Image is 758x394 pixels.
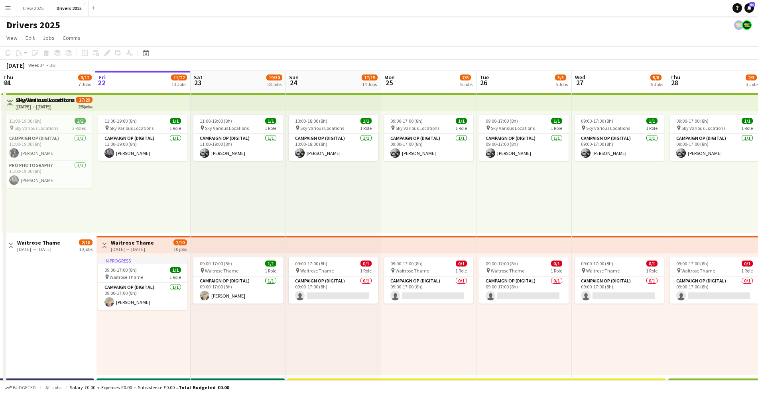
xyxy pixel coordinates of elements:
app-card-role: Campaign Op (Digital)1/111:00-19:00 (8h)[PERSON_NAME] [98,134,187,161]
app-card-role: Campaign Op (Digital)1/109:00-17:00 (8h)[PERSON_NAME] [479,134,569,161]
span: Sky Various Locations [205,125,249,131]
app-job-card: 10:00-18:00 (8h)1/1 Sky Various Locations1 RoleCampaign Op (Digital)1/110:00-18:00 (8h)[PERSON_NAME] [289,115,378,161]
span: 1 Role [169,125,181,131]
span: 0/1 [646,261,658,267]
app-card-role: Campaign Op (Digital)1/109:00-17:00 (8h)[PERSON_NAME] [193,276,283,304]
span: 5/6 [650,74,662,80]
span: Wed [575,74,585,81]
span: 1 Role [646,268,658,274]
div: 5 Jobs [555,81,568,87]
span: 09:00-17:00 (8h) [486,261,518,267]
span: 09:00-17:00 (8h) [390,261,423,267]
span: 09:00-17:00 (8h) [200,261,232,267]
span: Sky Various Locations [681,125,725,131]
span: 50 [749,2,755,7]
span: 3/5 [555,74,566,80]
span: Sky Various Locations [491,125,535,131]
app-card-role: Campaign Op (Digital)1/109:00-17:00 (8h)[PERSON_NAME] [575,134,664,161]
span: Mon [384,74,395,81]
span: Edit [26,34,35,41]
span: 9/12 [78,74,92,80]
app-card-role: Campaign Op (Digital)0/109:00-17:00 (8h) [384,276,473,304]
app-card-role: Campaign Op (Digital)1/109:00-17:00 (8h)[PERSON_NAME] [384,134,473,161]
span: 0/1 [456,261,467,267]
span: Waitrose Thame [300,268,334,274]
div: 09:00-17:00 (8h)1/1 Sky Various Locations1 RoleCampaign Op (Digital)1/109:00-17:00 (8h)[PERSON_NAME] [479,115,569,161]
span: 09:00-17:00 (8h) [676,261,709,267]
div: In progress [98,257,187,264]
span: 0/1 [551,261,562,267]
span: 11:00-19:00 (8h) [104,118,137,124]
span: 19/30 [266,74,282,80]
app-job-card: 11:00-19:00 (8h)2/2 Sky Various Locations2 RolesCampaign Op (Digital)1/111:00-19:00 (8h)[PERSON_N... [3,115,92,188]
span: 2 Roles [72,125,86,131]
app-card-role: Campaign Op (Digital)1/109:00-17:00 (8h)[PERSON_NAME] [98,283,187,310]
span: Tue [480,74,489,81]
span: Waitrose Thame [205,268,238,274]
div: [DATE] [6,61,25,69]
span: Week 34 [26,62,46,68]
app-card-role: Pro Photography1/111:00-19:00 (8h)[PERSON_NAME] [3,161,92,188]
app-job-card: 11:00-19:00 (8h)1/1 Sky Various Locations1 RoleCampaign Op (Digital)1/111:00-19:00 (8h)[PERSON_NAME] [193,115,283,161]
span: 1/1 [170,118,181,124]
span: 1/1 [265,118,276,124]
app-job-card: 09:00-17:00 (8h)1/1 Sky Various Locations1 RoleCampaign Op (Digital)1/109:00-17:00 (8h)[PERSON_NAME] [384,115,473,161]
a: Jobs [39,33,58,43]
span: Fri [98,74,106,81]
app-job-card: 09:00-17:00 (8h)0/1 Waitrose Thame1 RoleCampaign Op (Digital)0/109:00-17:00 (8h) [479,257,569,304]
span: 24 [288,78,299,87]
span: 1/1 [265,261,276,267]
app-card-role: Campaign Op (Digital)1/111:00-19:00 (8h)[PERSON_NAME] [193,134,283,161]
a: 50 [744,3,754,13]
span: 09:00-17:00 (8h) [581,261,613,267]
span: 27 [574,78,585,87]
span: Budgeted [13,385,36,390]
span: Sun [289,74,299,81]
span: 09:00-17:00 (8h) [104,267,137,273]
span: Jobs [43,34,55,41]
span: 25 [383,78,395,87]
span: 11:00-19:00 (8h) [200,118,232,124]
span: 09:00-17:00 (8h) [676,118,709,124]
div: 14 Jobs [362,81,377,87]
span: Sky Various Locations [396,125,439,131]
span: 1 Role [646,125,658,131]
button: Crew 2025 [16,0,50,16]
app-job-card: 09:00-17:00 (8h)0/1 Waitrose Thame1 RoleCampaign Op (Digital)0/109:00-17:00 (8h) [384,257,473,304]
h3: Waitrose Thame [17,239,60,246]
div: 6 Jobs [460,81,473,87]
app-card-role: Campaign Op (Digital)1/111:00-19:00 (8h)[PERSON_NAME] [3,134,92,161]
app-job-card: 09:00-17:00 (8h)1/1 Sky Various Locations1 RoleCampaign Op (Digital)1/109:00-17:00 (8h)[PERSON_NAME] [575,115,664,161]
span: Sky Various Locations [300,125,344,131]
h3: Sky Various Locations [17,96,75,104]
span: Thu [3,74,13,81]
div: 09:00-17:00 (8h)0/1 Waitrose Thame1 RoleCampaign Op (Digital)0/109:00-17:00 (8h) [575,257,664,304]
span: 28 [669,78,680,87]
span: 10:00-18:00 (8h) [295,118,327,124]
span: 09:00-17:00 (8h) [390,118,423,124]
span: 1 Role [741,125,753,131]
span: 1/1 [551,118,562,124]
span: Total Budgeted £0.00 [179,384,229,390]
div: [DATE] → [DATE] [17,104,75,110]
app-job-card: In progress09:00-17:00 (8h)1/1 Waitrose Thame1 RoleCampaign Op (Digital)1/109:00-17:00 (8h)[PERSO... [98,257,187,310]
span: 22 [97,78,106,87]
app-card-role: Campaign Op (Digital)0/109:00-17:00 (8h) [289,276,378,304]
span: 1/1 [456,118,467,124]
div: [DATE] → [DATE] [111,246,154,252]
span: Sky Various Locations [586,125,630,131]
app-job-card: 09:00-17:00 (8h)0/1 Waitrose Thame1 RoleCampaign Op (Digital)0/109:00-17:00 (8h) [289,257,378,304]
span: 1 Role [455,268,467,274]
div: BST [49,62,57,68]
span: 1/1 [742,118,753,124]
span: 1 Role [265,268,276,274]
span: Sat [194,74,203,81]
span: 17/29 [77,97,93,103]
span: Waitrose Thame [396,268,429,274]
span: 09:00-17:00 (8h) [486,118,518,124]
span: Waitrose Thame [586,268,620,274]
